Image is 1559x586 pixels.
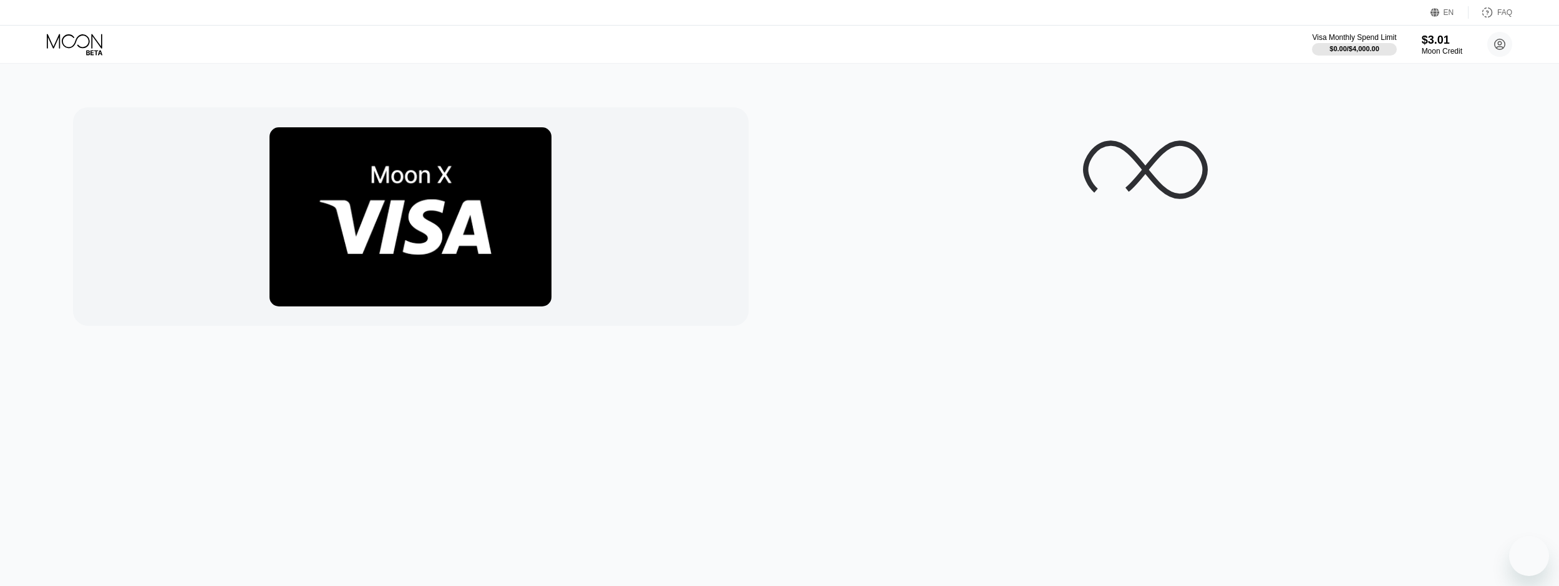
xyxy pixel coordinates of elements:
div: Visa Monthly Spend Limit$0.00/$4,000.00 [1312,33,1396,56]
div: $3.01 [1422,34,1462,47]
div: $3.01Moon Credit [1422,34,1462,56]
div: Visa Monthly Spend Limit [1312,33,1396,42]
div: Moon Credit [1422,47,1462,56]
div: EN [1444,8,1454,17]
iframe: Nút để khởi chạy cửa sổ nhắn tin [1509,536,1549,576]
div: FAQ [1469,6,1512,19]
div: $0.00 / $4,000.00 [1329,45,1379,52]
div: FAQ [1497,8,1512,17]
div: EN [1430,6,1469,19]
